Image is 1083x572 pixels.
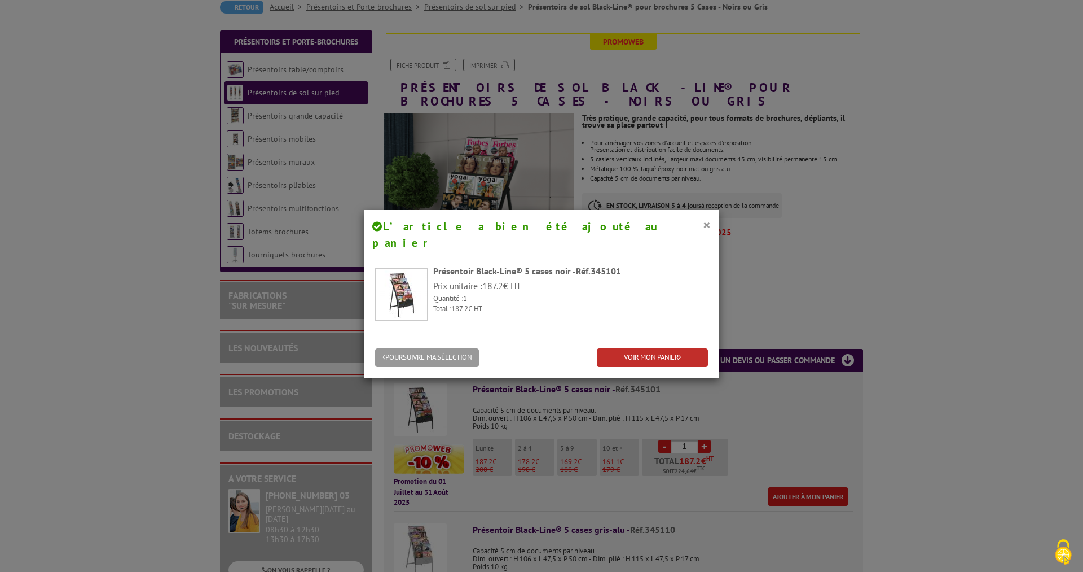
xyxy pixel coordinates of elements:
[372,219,711,251] h4: L’article a bien été ajouté au panier
[482,280,503,291] span: 187.2
[463,294,467,303] span: 1
[451,304,468,313] span: 187.2
[433,304,708,315] p: Total : € HT
[1049,538,1077,566] img: Cookies (fenêtre modale)
[1044,534,1083,572] button: Cookies (fenêtre modale)
[433,294,708,304] p: Quantité :
[433,280,708,292] p: Prix unitaire : € HT
[703,217,711,232] button: ×
[375,348,479,367] button: POURSUIVRE MA SÉLECTION
[433,265,708,278] div: Présentoir Black-Line® 5 cases noir -
[576,265,621,277] span: Réf.345101
[597,348,708,367] a: VOIR MON PANIER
